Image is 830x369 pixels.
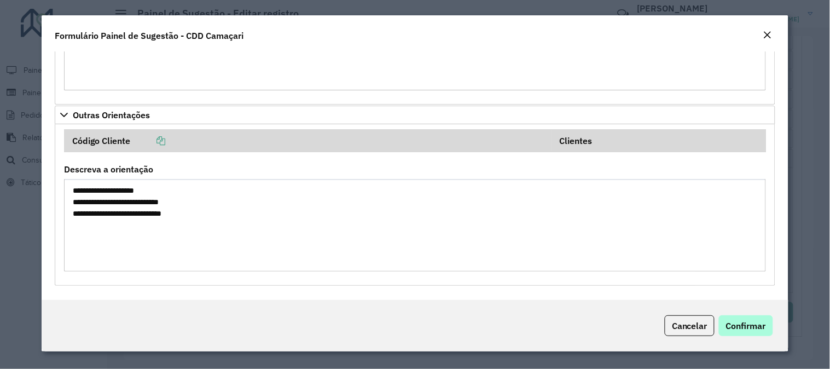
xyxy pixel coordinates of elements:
[726,320,766,331] span: Confirmar
[73,111,150,119] span: Outras Orientações
[760,28,775,43] button: Close
[64,129,552,152] th: Código Cliente
[552,129,767,152] th: Clientes
[719,315,773,336] button: Confirmar
[64,163,153,176] label: Descreva a orientação
[672,320,707,331] span: Cancelar
[55,106,775,124] a: Outras Orientações
[131,135,166,146] a: Copiar
[665,315,715,336] button: Cancelar
[55,124,775,286] div: Outras Orientações
[763,31,772,39] em: Fechar
[55,29,243,42] h4: Formulário Painel de Sugestão - CDD Camaçari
